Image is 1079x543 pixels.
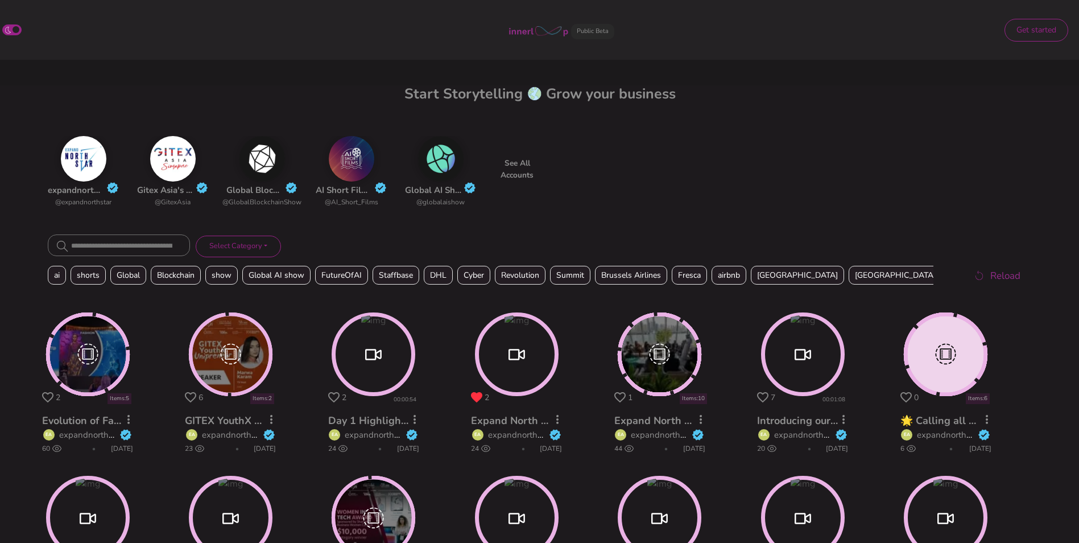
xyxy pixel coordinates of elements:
[226,136,297,211] a: altGlobal Blockchain show Innerloop Accountverified@GlobalBlockchainShow
[692,429,704,441] img: verified
[48,266,66,285] span: ai
[196,182,208,194] img: verified
[315,266,368,285] span: FutureOfAI
[342,392,346,403] span: 2
[472,429,483,441] div: EA
[373,266,419,285] span: Staffbase
[397,443,419,454] span: [DATE]
[328,443,348,454] span: 24
[1004,19,1068,42] button: Get started
[672,266,707,285] span: Fresca
[328,414,436,427] a: Day 1 Highlight Video
[471,443,490,454] span: 24
[628,392,632,403] span: 1
[239,136,285,182] img: alt
[222,197,301,208] a: @GlobalBlockchainShow
[406,429,418,441] img: verified
[325,197,378,208] a: @AI_Short_Films
[485,392,489,403] span: 2
[527,87,541,101] img: welcomeimg
[316,184,420,196] a: AI Short Films Community
[712,266,746,285] span: airbnb
[683,443,705,454] span: [DATE]
[329,429,340,441] div: EA
[774,429,916,441] a: expandnorthstar's Innerloop Account
[345,429,486,441] a: expandnorthstar's Innerloop Account
[110,266,146,285] span: Global
[614,414,768,427] a: Expand North Star 2024 Stories
[757,443,776,454] span: 20
[631,429,772,441] a: expandnorthstar's Innerloop Account
[185,443,204,454] span: 23
[614,443,634,454] span: 44
[464,182,476,194] img: verified
[111,443,133,454] span: [DATE]
[48,136,119,211] a: altexpandnorthstar's Innerloop Accountverified@expandnorthstar
[151,266,201,285] span: Blockchain
[48,184,197,196] a: expandnorthstar's Innerloop Account
[615,429,626,441] div: EA
[137,136,208,211] a: altGitex Asia's Innerloop Accountverified@GitexAsia
[42,414,166,427] a: Evolution of Fashion Tech
[185,414,457,427] a: GITEX YouthX Unipreneur 2024: Speaker Announcement
[416,197,465,208] a: @globalaishow
[254,443,276,454] span: [DATE]
[418,136,464,182] img: alt
[540,443,562,454] span: [DATE]
[771,392,775,403] span: 7
[901,429,912,441] div: EA
[119,429,132,441] img: verified
[900,443,916,454] span: 6
[826,443,848,454] span: [DATE]
[917,429,1059,441] a: expandnorthstar's Innerloop Account
[329,136,374,182] img: alt
[186,429,197,441] div: EA
[405,184,552,196] a: Global AI Show 's Innerloop Account
[969,443,991,454] span: [DATE]
[488,429,630,441] a: expandnorthstar's Innerloop Account
[137,184,260,196] a: Gitex Asia's Innerloop Account
[849,266,942,285] span: [GEOGRAPHIC_DATA]
[55,197,111,208] a: @expandnorthstar
[757,414,949,427] a: Introducing our partnership (DubaiDET)
[285,182,297,194] img: verified
[978,429,990,441] img: verified
[150,136,196,182] img: alt
[914,392,919,403] span: 0
[106,182,119,194] img: verified
[758,429,770,441] div: EA
[199,392,203,403] span: 6
[155,197,191,208] a: @GitexAsia
[374,182,387,194] img: verified
[42,443,61,454] span: 60
[205,266,238,285] span: show
[61,136,106,182] img: alt
[196,236,281,257] button: Select Category
[835,429,848,441] img: verified
[405,136,476,211] a: altGlobal AI Show 's Innerloop Accountverified@globalaishow
[202,429,344,441] a: expandnorthstar's Innerloop Account
[751,266,844,285] span: [GEOGRAPHIC_DATA]
[990,269,1020,283] span: Reload
[961,263,1032,288] button: Reload
[56,392,60,403] span: 2
[263,429,275,441] img: verified
[595,266,667,285] span: Brussels Airlines
[242,266,311,285] span: Global AI show
[226,184,399,196] a: Global Blockchain show Innerloop Account
[71,266,106,285] span: shorts
[316,136,387,211] a: altAI Short Films Communityverified@AI_Short_Films
[495,266,545,285] span: Revolution
[43,429,55,441] div: EA
[494,158,540,182] p: See All Accounts
[457,266,490,285] span: Cyber
[550,266,590,285] span: Summit
[424,266,453,285] span: DHL
[59,429,201,441] a: expandnorthstar's Innerloop Account
[48,85,1032,109] h1: Start Storytelling Grow your business
[471,414,862,427] a: Expand North Star at [GEOGRAPHIC_DATA] - Day 1 Roaming Reporter (Youtube)
[549,429,561,441] img: verified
